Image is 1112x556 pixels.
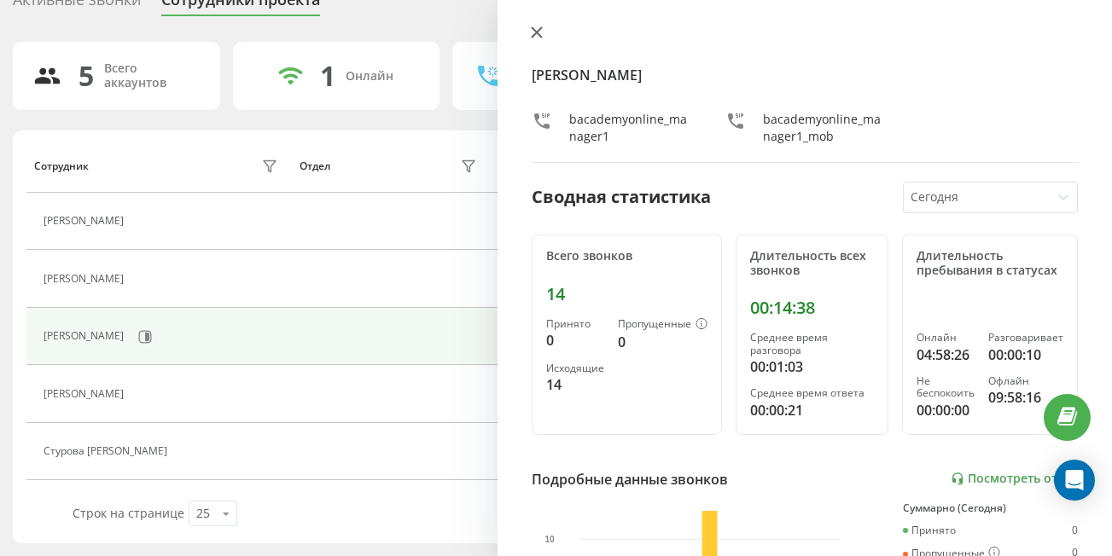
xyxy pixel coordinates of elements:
a: Посмотреть отчет [951,472,1078,486]
div: Сводная статистика [532,184,711,210]
div: 14 [546,284,707,304]
div: Разговаривает [988,332,1063,344]
div: Онлайн [917,332,975,344]
div: Open Intercom Messenger [1054,460,1095,501]
div: 0 [546,330,604,350]
div: Среднее время ответа [750,387,874,399]
div: Онлайн [346,69,393,84]
div: Всего аккаунтов [104,61,200,90]
div: bacademyonline_manager1_mob [763,111,885,145]
div: 1 [320,60,335,92]
div: Длительность пребывания в статусах [917,249,1063,278]
div: 0 [618,332,707,352]
div: [PERSON_NAME] [44,330,128,342]
div: Сотрудник [34,160,89,172]
div: bacademyonline_manager1 [569,111,691,145]
div: Пропущенные [618,318,707,332]
div: Подробные данные звонков [532,469,728,489]
div: 04:58:26 [917,345,975,365]
div: Офлайн [988,375,1063,387]
div: 14 [546,374,604,395]
div: 00:00:00 [917,400,975,420]
div: [PERSON_NAME] [44,273,128,285]
div: Cтурова [PERSON_NAME] [44,445,172,457]
div: [PERSON_NAME] [44,388,128,400]
div: 00:00:10 [988,345,1063,365]
div: [PERSON_NAME] [44,215,128,227]
div: Среднее время разговора [750,332,874,356]
div: 25 [196,505,210,522]
div: Исходящие [546,362,604,374]
div: 0 [1072,524,1078,536]
div: Длительность всех звонков [750,249,874,278]
div: Отдел [300,160,330,172]
div: Принято [903,524,956,536]
text: 10 [544,534,555,543]
div: Принято [546,318,604,330]
div: 00:01:03 [750,356,874,377]
div: Суммарно (Сегодня) [903,502,1078,514]
div: Всего звонков [546,249,707,264]
div: 09:58:16 [988,387,1063,408]
div: 5 [79,60,94,92]
div: 00:14:38 [750,298,874,318]
h4: [PERSON_NAME] [532,65,1078,85]
div: 00:00:21 [750,400,874,420]
span: Строк на странице [73,505,184,521]
div: Не беспокоить [917,375,975,400]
